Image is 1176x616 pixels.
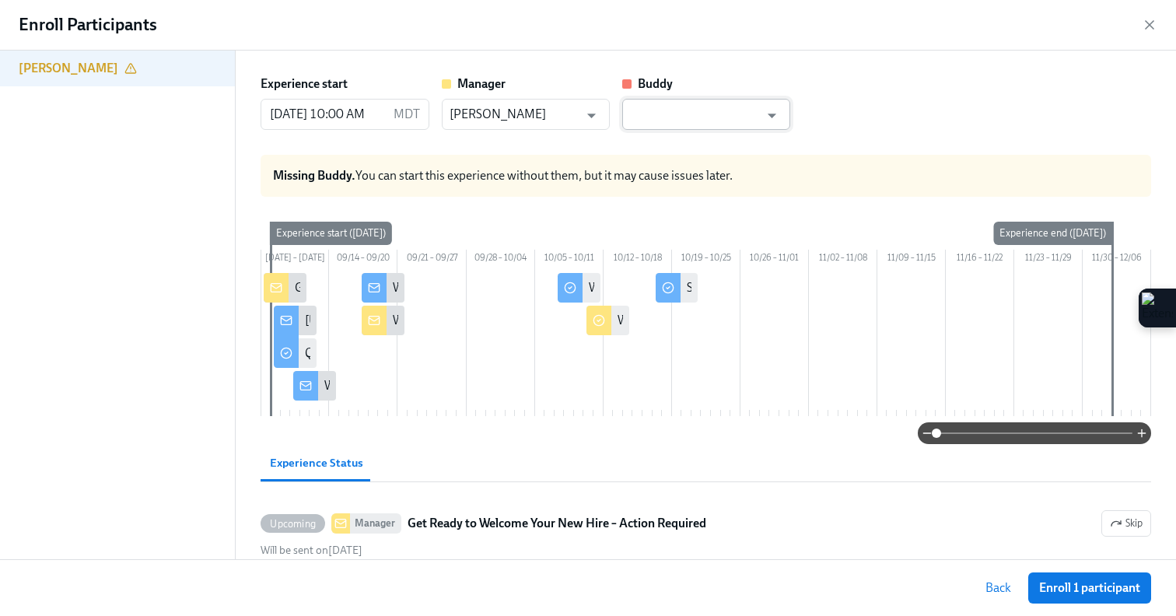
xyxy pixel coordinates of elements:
[393,312,670,329] div: Week 2 – Onboarding Check-In for [New Hire Name]
[672,250,740,270] div: 10/19 – 10/25
[809,250,877,270] div: 11/02 – 11/08
[324,377,550,394] div: Welcome to Foundations – What to Expect!
[305,312,634,329] div: [UB Foundations - XDR APAC] A new experience starts [DATE]!
[687,279,884,296] div: Share Your Feedback on Foundations
[877,250,946,270] div: 11/09 – 11/15
[740,250,809,270] div: 10/26 – 11/01
[261,250,329,270] div: [DATE] – [DATE]
[1101,510,1151,537] button: UpcomingManagerGet Ready to Welcome Your New Hire – Action RequiredWill be sent on[DATE]
[985,580,1011,596] span: Back
[273,168,733,183] span: You can start this experience without them, but it may cause issues later.
[270,454,363,472] span: Experience Status
[295,279,590,296] div: Get Ready to Welcome Your New Hire – Action Required
[273,168,355,183] strong: Missing Buddy.
[618,312,891,329] div: Week 5 – Wrap-Up + Capstone for [New Hire Name]
[19,13,157,37] h4: Enroll Participants
[261,544,362,557] span: Sunday, September 7th 2025, 10:00 am
[1142,292,1173,324] img: Extension Icon
[604,250,672,270] div: 10/12 – 10/18
[1028,572,1151,604] button: Enroll 1 participant
[305,345,564,362] div: Quick Survey – Help Us Make Onboarding Better!
[329,250,397,270] div: 09/14 – 09/20
[760,103,784,128] button: Open
[993,222,1112,245] div: Experience end ([DATE])
[975,572,1022,604] button: Back
[393,279,574,296] div: Week 2 Check-In – How’s It Going?
[1110,516,1143,531] span: Skip
[1014,250,1083,270] div: 11/23 – 11/29
[589,279,848,296] div: Wrapping Up Foundations – Final Week Check-In
[261,518,325,530] span: Upcoming
[350,513,401,534] div: Manager
[946,250,1014,270] div: 11/16 – 11/22
[1083,250,1151,270] div: 11/30 – 12/06
[19,60,118,77] h6: [PERSON_NAME]
[408,514,706,533] strong: Get Ready to Welcome Your New Hire – Action Required
[270,222,392,245] div: Experience start ([DATE])
[1039,580,1140,596] span: Enroll 1 participant
[638,76,673,91] strong: Buddy
[261,75,348,93] label: Experience start
[397,250,466,270] div: 09/21 – 09/27
[457,76,506,91] strong: Manager
[535,250,604,270] div: 10/05 – 10/11
[579,103,604,128] button: Open
[394,106,420,123] p: MDT
[467,250,535,270] div: 09/28 – 10/04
